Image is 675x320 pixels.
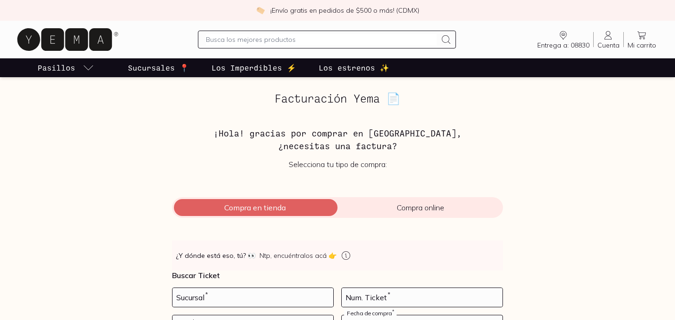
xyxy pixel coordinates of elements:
span: Compra en tienda [172,203,337,212]
p: Buscar Ticket [172,271,503,280]
a: Cuenta [594,30,623,49]
span: Entrega a: 08830 [537,41,589,49]
a: Sucursales 📍 [126,58,191,77]
span: Mi carrito [628,41,656,49]
span: Cuenta [597,41,620,49]
input: 123 [342,288,502,307]
span: 👀 [248,251,256,260]
input: Busca los mejores productos [206,34,437,45]
h3: ¡Hola! gracias por comprar en [GEOGRAPHIC_DATA], ¿necesitas una factura? [172,127,503,152]
span: Compra online [337,203,503,212]
strong: ¿Y dónde está eso, tú? [176,251,256,260]
a: Mi carrito [624,30,660,49]
a: Entrega a: 08830 [534,30,593,49]
p: Los estrenos ✨ [319,62,389,73]
span: Ntp, encuéntralos acá 👉 [259,251,337,260]
a: Los Imperdibles ⚡️ [210,58,298,77]
p: Selecciona tu tipo de compra: [172,160,503,169]
a: Los estrenos ✨ [317,58,391,77]
p: Sucursales 📍 [128,62,189,73]
img: check [256,6,265,15]
p: Los Imperdibles ⚡️ [212,62,296,73]
input: 728 [173,288,333,307]
a: pasillo-todos-link [36,58,96,77]
h2: Facturación Yema 📄 [172,92,503,104]
p: Pasillos [38,62,75,73]
p: ¡Envío gratis en pedidos de $500 o más! (CDMX) [270,6,419,15]
label: Fecha de compra [344,310,397,317]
